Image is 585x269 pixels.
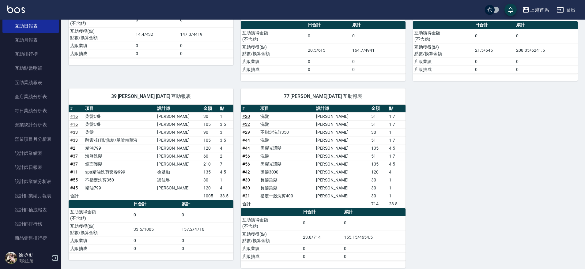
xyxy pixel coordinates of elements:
td: 0 [306,65,351,73]
td: 互助獲得金額 (不含點) [413,29,474,43]
table: a dense table [241,105,406,208]
a: 設計師抽成報表 [2,203,59,217]
td: 0 [342,252,405,260]
th: 金額 [202,105,218,113]
td: 互助獲得(點) 點數/換算金額 [69,222,132,237]
td: 0 [351,58,406,65]
td: 30 [370,176,388,184]
a: 互助點數明細 [2,61,59,75]
td: 4.5 [387,144,406,152]
td: 0 [132,208,180,222]
td: 0 [132,245,180,252]
a: 互助排行榜 [2,47,59,61]
td: 1.7 [387,136,406,144]
td: 店販抽成 [413,65,474,73]
td: 精油799 [84,184,156,192]
td: 梁佳琳 [156,176,202,184]
td: 0 [180,237,233,245]
td: 0 [180,245,233,252]
p: 高階主管 [19,258,50,264]
td: 0 [179,42,233,50]
a: #16 [70,122,78,127]
td: [PERSON_NAME] [315,136,370,144]
td: 精油799 [84,144,156,152]
a: 營業項目月分析表 [2,132,59,146]
th: 設計師 [156,105,202,113]
td: 0 [515,58,577,65]
td: 0 [134,50,179,58]
td: 互助獲得金額 (不含點) [69,13,134,27]
th: # [241,105,259,113]
td: 3.5 [218,136,233,144]
td: 51 [370,152,388,160]
td: 155.15/4654.5 [342,230,405,245]
td: [PERSON_NAME] [156,184,202,192]
td: 105 [202,120,218,128]
img: Person [5,252,17,264]
td: 店販抽成 [69,245,132,252]
td: 3 [218,128,233,136]
td: 店販業績 [69,237,132,245]
td: 0 [351,65,406,73]
td: 指定一般洗剪400 [259,192,315,200]
td: 0 [515,65,577,73]
a: 每日業績分析表 [2,104,59,118]
td: 0 [515,29,577,43]
td: 0 [301,216,342,230]
td: [PERSON_NAME] [156,120,202,128]
td: 0 [306,29,351,43]
td: 0 [132,237,180,245]
button: 登出 [554,4,578,16]
a: #37 [70,154,78,159]
td: 1.7 [387,120,406,128]
td: 洗髮 [259,136,315,144]
td: 0 [301,252,342,260]
td: 164.7/4941 [351,43,406,58]
button: 上越首席 [520,4,552,16]
td: 1 [218,176,233,184]
td: [PERSON_NAME] [156,136,202,144]
td: 燙髮3000 [259,168,315,176]
span: 39 [PERSON_NAME] [DATE] 互助報表 [76,93,226,99]
a: 互助日報表 [2,19,59,33]
td: 30 [202,112,218,120]
td: 30 [370,192,388,200]
td: spa精油洗剪套餐999 [84,168,156,176]
td: 0 [301,245,342,252]
a: #20 [242,114,250,119]
td: 0 [134,42,179,50]
td: 30 [202,176,218,184]
a: #56 [242,162,250,166]
td: 合計 [241,200,259,208]
td: 互助獲得(點) 點數/換算金額 [413,43,474,58]
td: 店販抽成 [69,50,134,58]
td: 0 [351,29,406,43]
td: 0 [474,58,515,65]
td: 店販抽成 [241,65,306,73]
td: 21.5/645 [474,43,515,58]
td: 0 [474,29,515,43]
td: 黑耀光護髮 [259,160,315,168]
td: 4 [387,168,406,176]
td: 51 [370,136,388,144]
th: # [69,105,84,113]
th: 累計 [515,21,577,29]
th: 日合計 [306,21,351,29]
th: 日合計 [301,208,342,216]
td: 157.2/4716 [180,222,233,237]
td: [PERSON_NAME] [156,152,202,160]
td: 135 [202,168,218,176]
a: #42 [242,170,250,174]
a: 設計師日報表 [2,160,59,174]
td: 210 [202,160,218,168]
td: [PERSON_NAME] [315,120,370,128]
a: #44 [242,146,250,151]
td: [PERSON_NAME] [315,112,370,120]
td: 714 [370,200,388,208]
td: 酵素/紅鑽/焦糖/單噴精華液 [84,136,156,144]
td: 互助獲得(點) 點數/換算金額 [241,230,301,245]
th: 設計師 [315,105,370,113]
a: 互助業績報表 [2,76,59,90]
td: 51 [370,120,388,128]
td: 洗髮 [259,120,315,128]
